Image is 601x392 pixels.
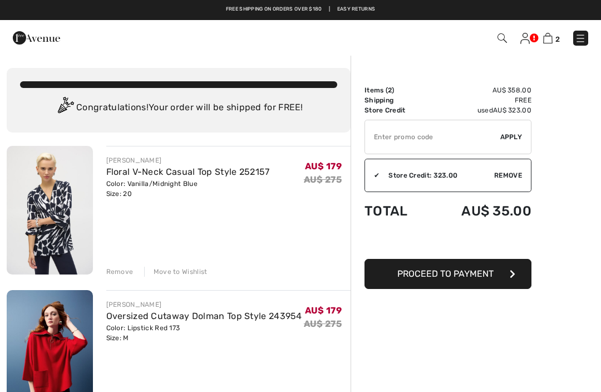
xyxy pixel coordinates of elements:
[106,267,134,277] div: Remove
[106,311,302,321] a: Oversized Cutaway Dolman Top Style 243954
[305,305,342,316] span: AU$ 179
[364,192,428,230] td: Total
[54,97,76,119] img: Congratulation2.svg
[365,120,500,154] input: Promo code
[337,6,376,13] a: Easy Returns
[380,170,494,180] div: Store Credit: 323.00
[388,86,392,94] span: 2
[364,230,531,255] iframe: PayPal
[329,6,330,13] span: |
[543,31,560,45] a: 2
[364,105,428,115] td: Store Credit
[555,35,560,43] span: 2
[144,267,208,277] div: Move to Wishlist
[106,323,302,343] div: Color: Lipstick Red 173 Size: M
[7,146,93,275] img: Floral V-Neck Casual Top Style 252157
[428,95,531,105] td: Free
[304,174,342,185] s: AU$ 275
[494,170,522,180] span: Remove
[304,318,342,329] s: AU$ 275
[543,33,553,43] img: Shopping Bag
[428,105,531,115] td: used
[106,166,270,177] a: Floral V-Neck Casual Top Style 252157
[13,27,60,49] img: 1ère Avenue
[13,32,60,42] a: 1ère Avenue
[428,192,531,230] td: AU$ 35.00
[106,300,302,310] div: [PERSON_NAME]
[397,268,494,279] span: Proceed to Payment
[493,106,531,114] span: AU$ 323.00
[497,33,507,43] img: Search
[106,179,270,199] div: Color: Vanilla/Midnight Blue Size: 20
[500,132,523,142] span: Apply
[428,85,531,95] td: AU$ 358.00
[106,155,270,165] div: [PERSON_NAME]
[364,85,428,95] td: Items ( )
[226,6,322,13] a: Free shipping on orders over $180
[520,33,530,44] img: My Info
[364,95,428,105] td: Shipping
[305,161,342,171] span: AU$ 179
[364,259,531,289] button: Proceed to Payment
[365,170,380,180] div: ✔
[20,97,337,119] div: Congratulations! Your order will be shipped for FREE!
[575,33,586,44] img: Menu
